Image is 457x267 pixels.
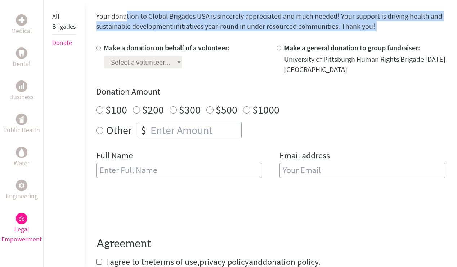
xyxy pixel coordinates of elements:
[142,103,164,116] label: $200
[106,122,132,138] label: Other
[11,26,32,36] p: Medical
[16,213,27,224] div: Legal Empowerment
[14,158,30,168] p: Water
[96,163,262,178] input: Enter Full Name
[19,216,24,221] img: Legal Empowerment
[138,122,149,138] div: $
[6,180,38,201] a: EngineeringEngineering
[1,213,42,244] a: Legal EmpowermentLegal Empowerment
[216,103,237,116] label: $500
[104,43,230,52] label: Make a donation on behalf of a volunteer:
[9,80,34,102] a: BusinessBusiness
[284,54,445,74] div: University of Pittsburgh Human Rights Brigade [DATE] [GEOGRAPHIC_DATA]
[14,147,30,168] a: WaterWater
[13,47,31,69] a: DentalDental
[284,43,420,52] label: Make a general donation to group fundraiser:
[149,122,241,138] input: Enter Amount
[16,14,27,26] div: Medical
[19,83,24,89] img: Business
[3,114,40,135] a: Public HealthPublic Health
[52,12,76,31] a: All Brigades
[13,59,31,69] p: Dental
[52,35,76,51] li: Donate
[9,92,34,102] p: Business
[19,116,24,123] img: Public Health
[96,238,445,250] h4: Agreement
[16,80,27,92] div: Business
[19,17,24,23] img: Medical
[96,195,206,223] iframe: reCAPTCHA
[16,147,27,158] div: Water
[19,183,24,188] img: Engineering
[3,125,40,135] p: Public Health
[19,148,24,156] img: Water
[1,224,42,244] p: Legal Empowerment
[11,14,32,36] a: MedicalMedical
[96,86,445,97] h4: Donation Amount
[252,103,279,116] label: $1000
[279,150,330,163] label: Email address
[16,180,27,191] div: Engineering
[96,150,133,163] label: Full Name
[52,9,76,35] li: All Brigades
[16,47,27,59] div: Dental
[179,103,201,116] label: $300
[52,38,72,47] a: Donate
[106,103,127,116] label: $100
[6,191,38,201] p: Engineering
[16,114,27,125] div: Public Health
[279,163,445,178] input: Your Email
[96,11,445,31] p: Your donation to Global Brigades USA is sincerely appreciated and much needed! Your support is dr...
[19,50,24,56] img: Dental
